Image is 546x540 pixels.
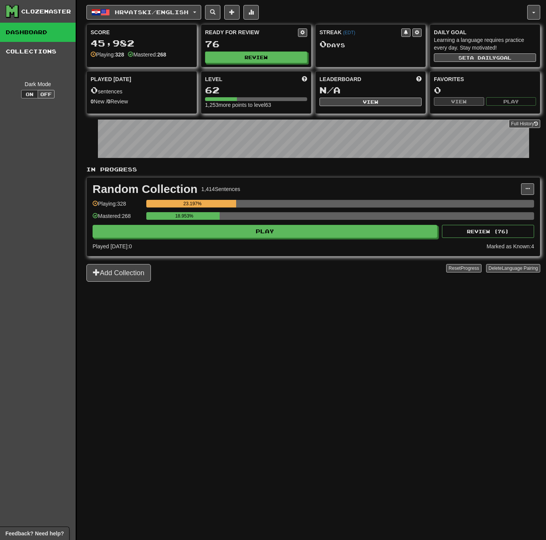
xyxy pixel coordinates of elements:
div: Mastered: 268 [93,212,142,225]
button: ResetProgress [446,264,481,272]
strong: 328 [115,52,124,58]
div: Random Collection [93,183,197,195]
div: Mastered: [128,51,166,58]
button: Hrvatski/English [86,5,201,20]
div: Clozemaster [21,8,71,15]
div: Playing: [91,51,124,58]
div: 1,414 Sentences [201,185,240,193]
div: Daily Goal [434,28,536,36]
div: Ready for Review [205,28,298,36]
div: Dark Mode [6,80,70,88]
button: Off [38,90,55,98]
span: 0 [91,85,98,95]
div: 23.197% [149,200,236,208]
span: N/A [319,85,341,95]
div: Learning a language requires practice every day. Stay motivated! [434,36,536,52]
div: Streak [319,28,401,36]
span: Leaderboard [319,75,361,83]
button: Add Collection [86,264,151,282]
span: Level [205,75,222,83]
span: 0 [319,38,327,49]
span: Score more points to level up [302,75,307,83]
strong: 0 [108,98,111,105]
strong: 268 [157,52,166,58]
div: sentences [91,85,193,95]
a: Full History [509,120,540,128]
a: (EDT) [343,30,355,35]
span: Progress [461,266,479,271]
button: View [434,97,484,106]
button: Search sentences [205,5,220,20]
div: 62 [205,85,307,95]
strong: 0 [91,98,94,105]
span: Language Pairing [502,266,538,271]
button: Review [205,52,307,63]
div: 0 [434,85,536,95]
button: Play [486,97,536,106]
div: Score [91,28,193,36]
div: Playing: 328 [93,200,142,213]
span: Hrvatski / English [115,9,189,15]
button: DeleteLanguage Pairing [486,264,540,272]
button: Add sentence to collection [224,5,240,20]
span: a daily [470,55,496,60]
span: Open feedback widget [5,530,64,537]
button: View [319,98,422,106]
button: Play [93,225,437,238]
div: 1,253 more points to level 63 [205,101,307,109]
div: Day s [319,39,422,49]
div: Favorites [434,75,536,83]
button: More stats [243,5,259,20]
button: On [21,90,38,98]
div: New / Review [91,98,193,105]
div: Marked as Known: 4 [486,243,534,250]
span: This week in points, UTC [416,75,422,83]
p: In Progress [86,166,540,173]
span: Played [DATE]: 0 [93,243,132,249]
span: Played [DATE] [91,75,131,83]
button: Seta dailygoal [434,53,536,62]
div: 18.953% [149,212,220,220]
div: 76 [205,39,307,49]
div: 45,982 [91,38,193,48]
button: Review (76) [442,225,534,238]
